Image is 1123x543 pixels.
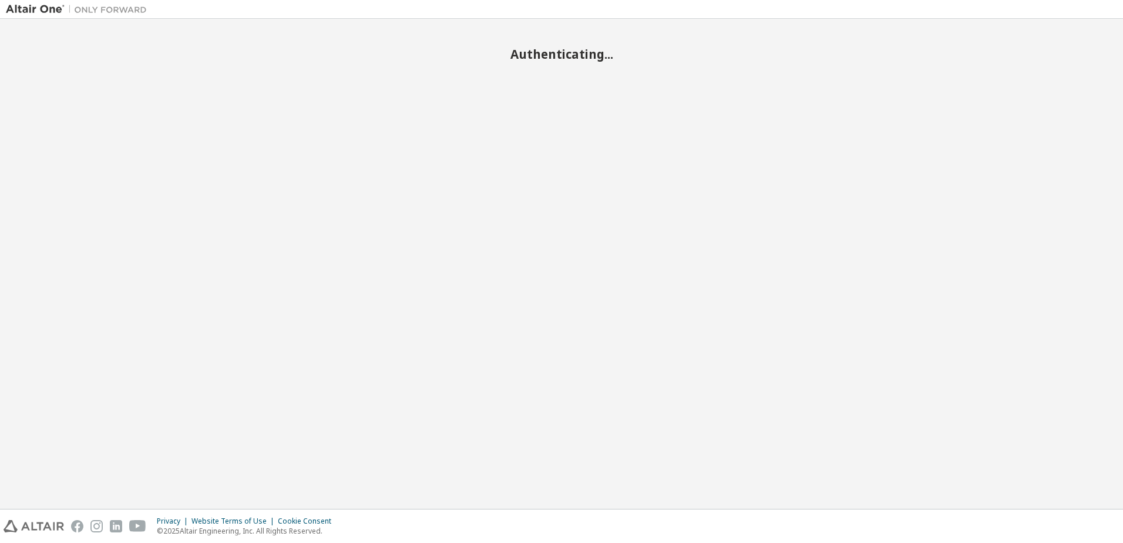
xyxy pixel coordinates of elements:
[6,4,153,15] img: Altair One
[71,520,83,532] img: facebook.svg
[191,517,278,526] div: Website Terms of Use
[278,517,338,526] div: Cookie Consent
[110,520,122,532] img: linkedin.svg
[157,517,191,526] div: Privacy
[157,526,338,536] p: © 2025 Altair Engineering, Inc. All Rights Reserved.
[129,520,146,532] img: youtube.svg
[90,520,103,532] img: instagram.svg
[6,46,1117,62] h2: Authenticating...
[4,520,64,532] img: altair_logo.svg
